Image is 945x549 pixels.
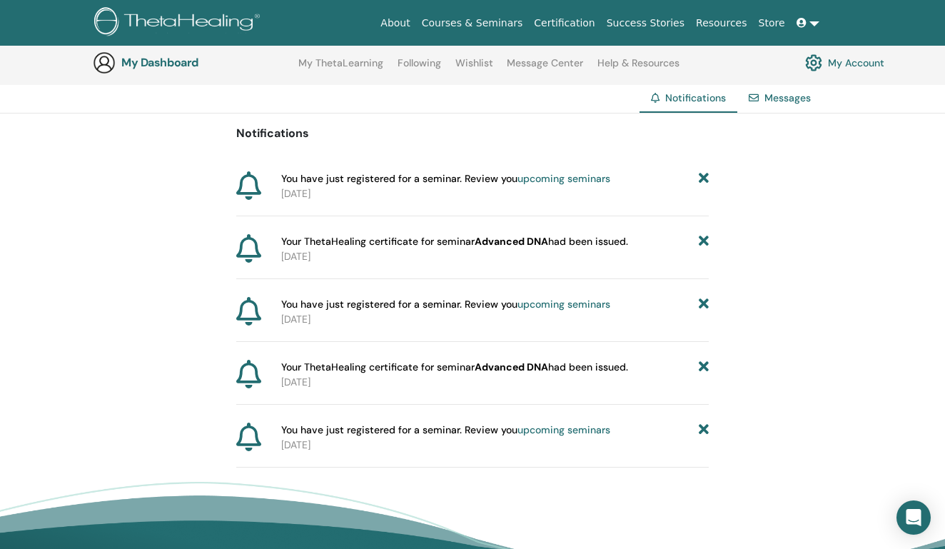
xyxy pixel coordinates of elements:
[455,57,493,80] a: Wishlist
[281,423,610,438] span: You have just registered for a seminar. Review you
[281,360,628,375] span: Your ThetaHealing certificate for seminar had been issued.
[601,10,690,36] a: Success Stories
[281,438,709,453] p: [DATE]
[281,171,610,186] span: You have just registered for a seminar. Review you
[236,125,709,142] p: Notifications
[93,51,116,74] img: generic-user-icon.jpg
[398,57,441,80] a: Following
[507,57,583,80] a: Message Center
[517,423,610,436] a: upcoming seminars
[764,91,811,104] a: Messages
[475,235,548,248] b: Advanced DNA
[121,56,264,69] h3: My Dashboard
[665,91,726,104] span: Notifications
[690,10,753,36] a: Resources
[896,500,931,535] div: Open Intercom Messenger
[281,249,709,264] p: [DATE]
[298,57,383,80] a: My ThetaLearning
[475,361,548,373] b: Advanced DNA
[281,375,709,390] p: [DATE]
[597,57,679,80] a: Help & Resources
[281,297,610,312] span: You have just registered for a seminar. Review you
[753,10,791,36] a: Store
[805,51,822,75] img: cog.svg
[375,10,415,36] a: About
[281,234,628,249] span: Your ThetaHealing certificate for seminar had been issued.
[416,10,529,36] a: Courses & Seminars
[281,186,709,201] p: [DATE]
[94,7,265,39] img: logo.png
[805,51,884,75] a: My Account
[517,298,610,311] a: upcoming seminars
[528,10,600,36] a: Certification
[517,172,610,185] a: upcoming seminars
[281,312,709,327] p: [DATE]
